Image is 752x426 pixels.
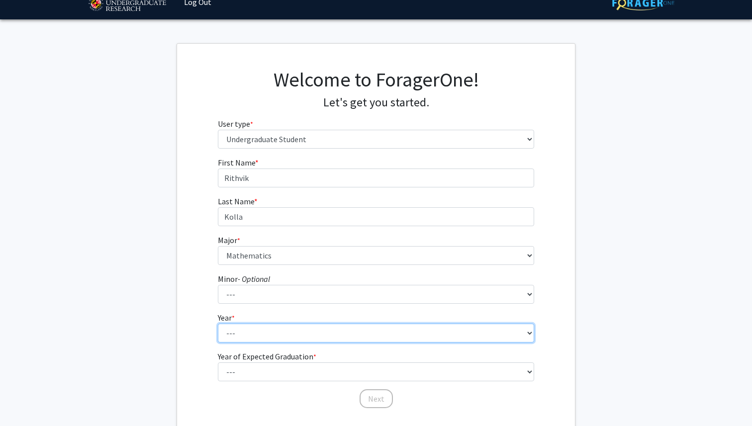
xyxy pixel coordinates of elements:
label: Minor [218,273,270,285]
h4: Let's get you started. [218,95,535,110]
label: User type [218,118,253,130]
span: First Name [218,158,255,168]
h1: Welcome to ForagerOne! [218,68,535,91]
label: Year of Expected Graduation [218,350,316,362]
button: Next [360,389,393,408]
label: Major [218,234,240,246]
span: Last Name [218,196,254,206]
i: - Optional [238,274,270,284]
iframe: Chat [7,381,42,419]
label: Year [218,312,235,324]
